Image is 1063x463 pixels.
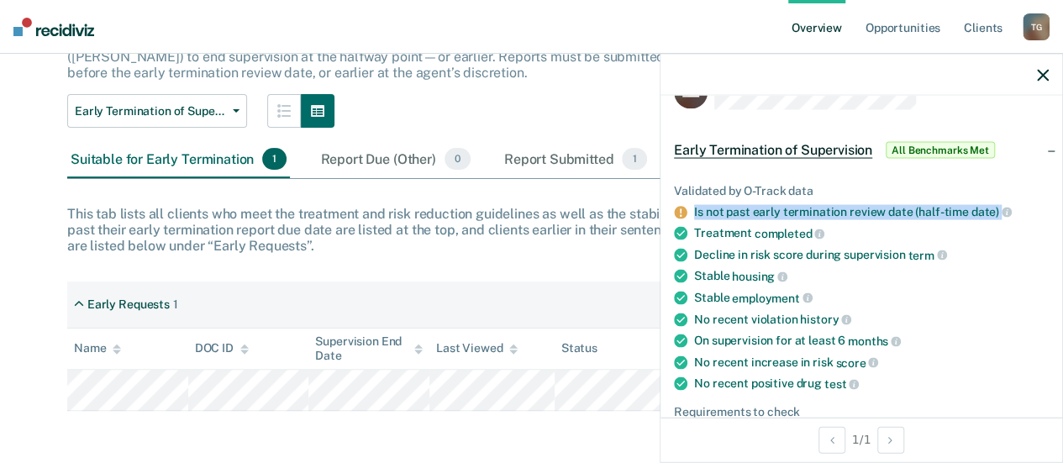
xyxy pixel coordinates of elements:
[317,141,473,178] div: Report Due (Other)
[195,341,249,355] div: DOC ID
[315,334,423,363] div: Supervision End Date
[694,312,1049,327] div: No recent violation
[445,148,471,170] span: 0
[694,291,1049,306] div: Stable
[674,141,872,158] span: Early Termination of Supervision
[674,405,1049,419] div: Requirements to check
[622,148,646,170] span: 1
[262,148,287,170] span: 1
[87,297,170,312] div: Early Requests
[660,417,1062,461] div: 1 / 1
[694,355,1049,370] div: No recent increase in risk
[732,291,812,304] span: employment
[694,204,1049,219] div: Is not past early termination review date (half-time date)
[694,334,1049,349] div: On supervision for at least 6
[13,18,94,36] img: Recidiviz
[75,104,226,118] span: Early Termination of Supervision
[74,341,121,355] div: Name
[436,341,518,355] div: Last Viewed
[824,377,859,391] span: test
[848,334,901,348] span: months
[694,247,1049,262] div: Decline in risk score during supervision
[732,270,787,283] span: housing
[1023,13,1050,40] div: T G
[755,227,825,240] span: completed
[694,269,1049,284] div: Stable
[694,226,1049,241] div: Treatment
[561,341,597,355] div: Status
[694,376,1049,392] div: No recent positive drug
[877,426,904,453] button: Next Opportunity
[835,355,878,369] span: score
[800,313,851,326] span: history
[674,183,1049,197] div: Validated by O-Track data
[908,248,946,261] span: term
[818,426,845,453] button: Previous Opportunity
[501,141,650,178] div: Report Submitted
[886,141,995,158] span: All Benchmarks Met
[660,123,1062,176] div: Early Termination of SupervisionAll Benchmarks Met
[67,206,996,255] div: This tab lists all clients who meet the treatment and risk reduction guidelines as well as the st...
[67,141,290,178] div: Suitable for Early Termination
[173,297,178,312] div: 1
